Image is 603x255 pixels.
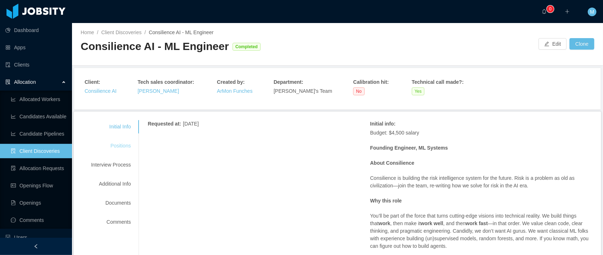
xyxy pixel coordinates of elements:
[370,145,448,151] strong: Founding Engineer, ML Systems
[82,177,139,191] div: Additional Info
[97,29,98,35] span: /
[466,220,488,226] strong: work fast
[149,29,213,35] span: Consilience AI - ML Engineer
[370,198,402,204] strong: Why this role
[5,23,66,37] a: icon: pie-chartDashboard
[274,88,332,94] span: [PERSON_NAME]'s Team
[542,9,547,14] i: icon: bell
[370,174,593,190] p: Consilience is building the risk intelligence system for the future. Risk is a problem as old as ...
[353,87,364,95] span: No
[138,79,194,85] strong: Tech sales coordinator :
[547,5,554,13] sup: 0
[353,79,389,85] strong: Calibration hit :
[412,79,464,85] strong: Technical call made? :
[233,43,261,51] span: Completed
[590,8,594,16] span: M
[82,139,139,152] div: Positions
[217,79,245,85] strong: Created by :
[82,196,139,210] div: Documents
[85,79,100,85] strong: Client :
[412,87,425,95] span: Yes
[11,196,66,210] a: icon: file-textOpenings
[11,127,66,141] a: icon: line-chartCandidate Pipelines
[217,88,253,94] a: ArMon Funches
[82,120,139,133] div: Initial Info
[82,215,139,229] div: Comments
[379,220,391,226] strong: work
[138,88,179,94] a: [PERSON_NAME]
[11,144,66,158] a: icon: file-searchClient Discoveries
[183,121,199,127] span: [DATE]
[82,158,139,172] div: Interview Process
[370,160,414,166] strong: About Consilience
[539,38,567,50] button: icon: editEdit
[85,88,117,94] a: Consilience AI
[5,40,66,55] a: icon: appstoreApps
[11,109,66,124] a: icon: line-chartCandidates Available
[148,121,181,127] strong: Requested at :
[370,129,593,137] p: Budget: $4,500 salary
[101,29,141,35] a: Client Discoveries
[274,79,303,85] strong: Department :
[5,58,66,72] a: icon: auditClients
[81,29,94,35] a: Home
[5,230,66,245] a: icon: robotUsers
[81,39,229,54] div: Consilience AI - ML Engineer
[11,161,66,176] a: icon: file-doneAllocation Requests
[11,213,66,227] a: icon: messageComments
[370,121,396,127] strong: Initial info :
[14,79,36,85] span: Allocation
[565,9,570,14] i: icon: plus
[11,178,66,193] a: icon: idcardOpenings Flow
[420,220,443,226] strong: work well
[570,38,594,50] button: Clone
[11,92,66,106] a: icon: line-chartAllocated Workers
[5,79,10,85] i: icon: solution
[370,212,593,250] p: You’ll be part of the force that turns cutting-edge visions into technical reality. We build thin...
[144,29,146,35] span: /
